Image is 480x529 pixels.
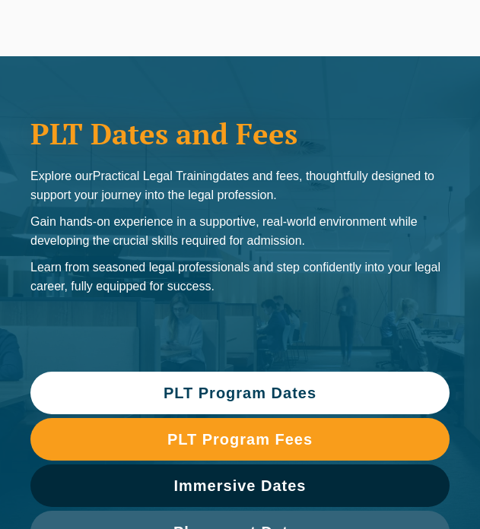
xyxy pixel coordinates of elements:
[30,372,450,414] a: PLT Program Dates
[30,258,450,296] p: Learn from seasoned legal professionals and step confidently into your legal career, fully equipp...
[30,117,450,151] h1: PLT Dates and Fees
[30,418,450,461] a: PLT Program Fees
[164,385,316,401] span: PLT Program Dates
[30,212,450,250] p: Gain hands-on experience in a supportive, real-world environment while developing the crucial ski...
[93,169,219,182] span: Practical Legal Training
[30,464,450,507] a: Immersive Dates
[167,432,313,447] span: PLT Program Fees
[30,166,450,204] p: Explore our dates and fees, thoughtfully designed to support your journey into the legal profession.
[174,478,307,493] span: Immersive Dates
